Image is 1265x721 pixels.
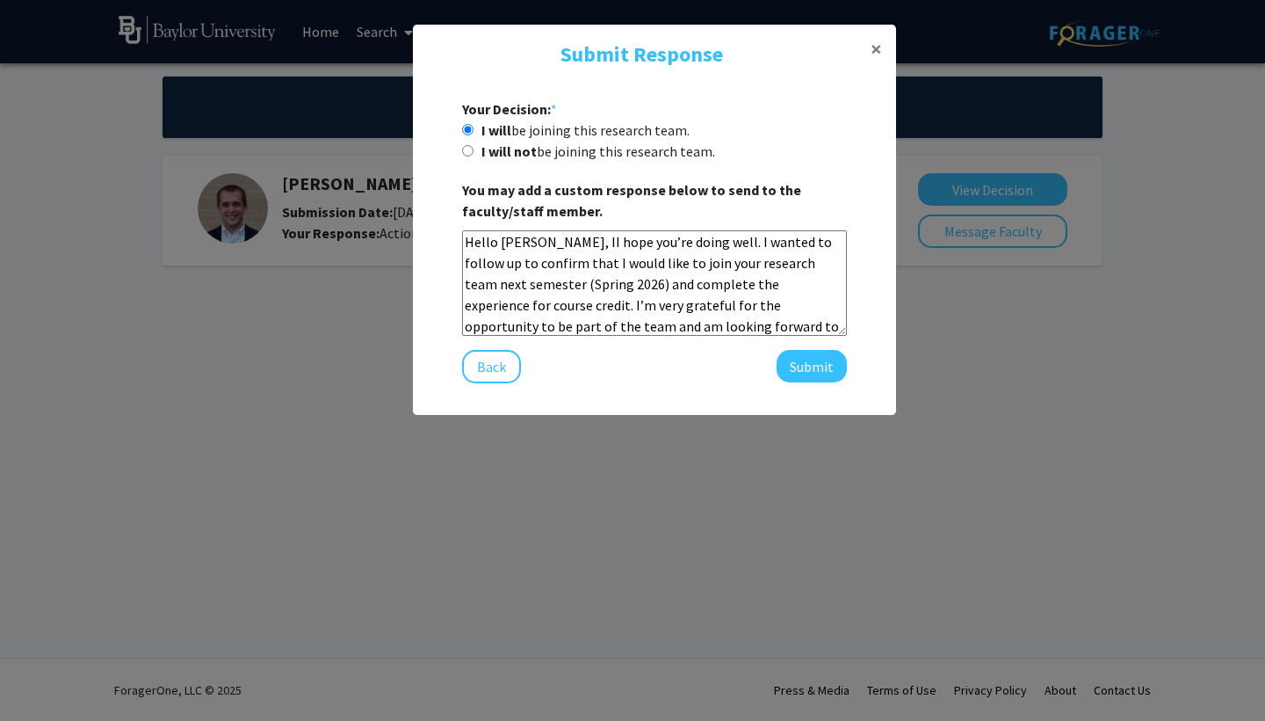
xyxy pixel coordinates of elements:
b: You may add a custom response below to send to the faculty/staff member. [462,181,801,220]
button: Back [462,350,521,383]
iframe: Chat [13,642,75,708]
b: Your Decision: [462,100,551,118]
button: Submit [777,350,847,382]
h4: Submit Response [427,39,857,70]
span: × [871,35,882,62]
label: be joining this research team. [481,120,690,141]
b: I will [481,121,511,139]
b: I will not [481,142,537,160]
label: be joining this research team. [481,141,715,162]
button: Close [857,25,896,74]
